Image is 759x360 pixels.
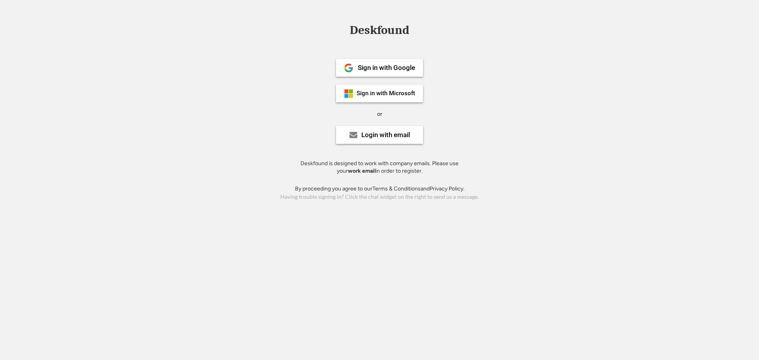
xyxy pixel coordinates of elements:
[295,185,464,193] div: By proceeding you agree to our and
[344,89,353,98] img: ms-symbollockup_mssymbol_19.png
[344,63,353,73] img: 1024px-Google__G__Logo.svg.png
[346,24,413,36] div: Deskfound
[361,132,410,138] div: Login with email
[348,168,376,174] strong: work email
[357,90,415,96] div: Sign in with Microsoft
[377,110,382,118] div: or
[430,185,464,192] a: Privacy Policy.
[358,64,415,71] div: Sign in with Google
[291,160,468,175] div: Deskfound is designed to work with company emails. Please use your in order to register.
[372,185,421,192] a: Terms & Conditions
